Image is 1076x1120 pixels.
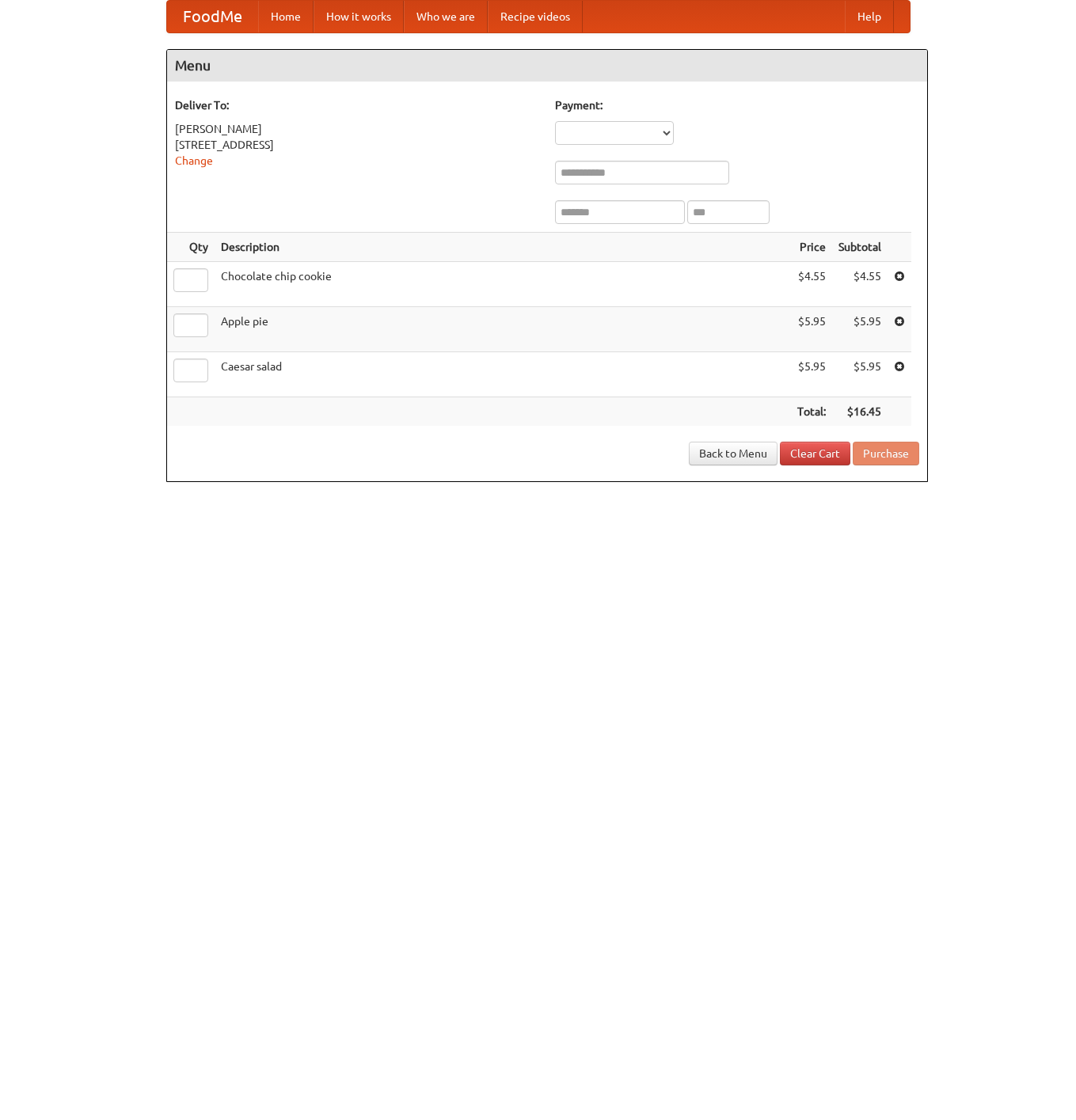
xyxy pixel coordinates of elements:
[832,262,888,307] td: $4.55
[314,1,404,32] a: How it works
[175,97,539,113] h5: Deliver To:
[845,1,894,32] a: Help
[215,307,791,352] td: Apple pie
[167,1,258,32] a: FoodMe
[791,262,832,307] td: $4.55
[689,442,778,465] a: Back to Menu
[488,1,583,32] a: Recipe videos
[215,262,791,307] td: Chocolate chip cookie
[404,1,488,32] a: Who we are
[175,121,539,137] div: [PERSON_NAME]
[832,352,888,397] td: $5.95
[791,352,832,397] td: $5.95
[215,352,791,397] td: Caesar salad
[167,233,215,262] th: Qty
[832,233,888,262] th: Subtotal
[832,307,888,352] td: $5.95
[832,397,888,427] th: $16.45
[853,442,919,465] button: Purchase
[555,97,919,113] h5: Payment:
[791,307,832,352] td: $5.95
[175,154,213,167] a: Change
[258,1,314,32] a: Home
[791,233,832,262] th: Price
[780,442,850,465] a: Clear Cart
[167,50,927,82] h4: Menu
[791,397,832,427] th: Total:
[175,137,539,153] div: [STREET_ADDRESS]
[215,233,791,262] th: Description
